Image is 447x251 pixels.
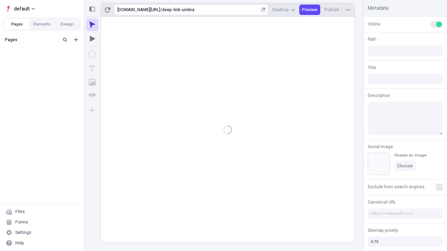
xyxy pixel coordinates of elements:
[368,208,443,219] input: https://makeswift.com
[86,62,98,75] button: Text
[299,5,320,15] button: Preview
[368,199,396,205] span: Canonical URL
[86,76,98,89] button: Image
[368,144,393,150] span: Social Image
[368,92,390,99] span: Description
[272,7,289,13] span: Desktop
[397,163,413,169] span: Choose
[302,7,317,13] span: Preview
[117,7,160,13] div: [URL][DOMAIN_NAME]
[3,3,37,14] button: Select site
[160,7,162,13] div: /
[15,209,25,214] div: Files
[14,5,30,13] span: default
[324,7,339,13] span: Publish
[322,5,342,15] button: Publish
[368,184,425,190] span: Exclude from search engines
[270,5,298,15] button: Desktop
[162,7,259,13] div: deep-link-umbra
[86,90,98,102] button: Button
[394,161,416,171] button: Choose
[15,230,31,235] div: Settings
[368,64,376,71] span: Title
[72,36,80,44] button: Add new
[5,37,58,43] div: Pages
[86,48,98,61] button: Box
[54,19,80,29] button: Design
[368,227,398,234] span: Sitemap priority
[394,153,426,158] div: Choose an image
[368,21,380,27] span: Online
[15,240,24,246] div: Help
[4,19,29,29] button: Pages
[29,19,54,29] button: Elements
[368,36,376,43] span: Path
[15,219,28,225] div: Forms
